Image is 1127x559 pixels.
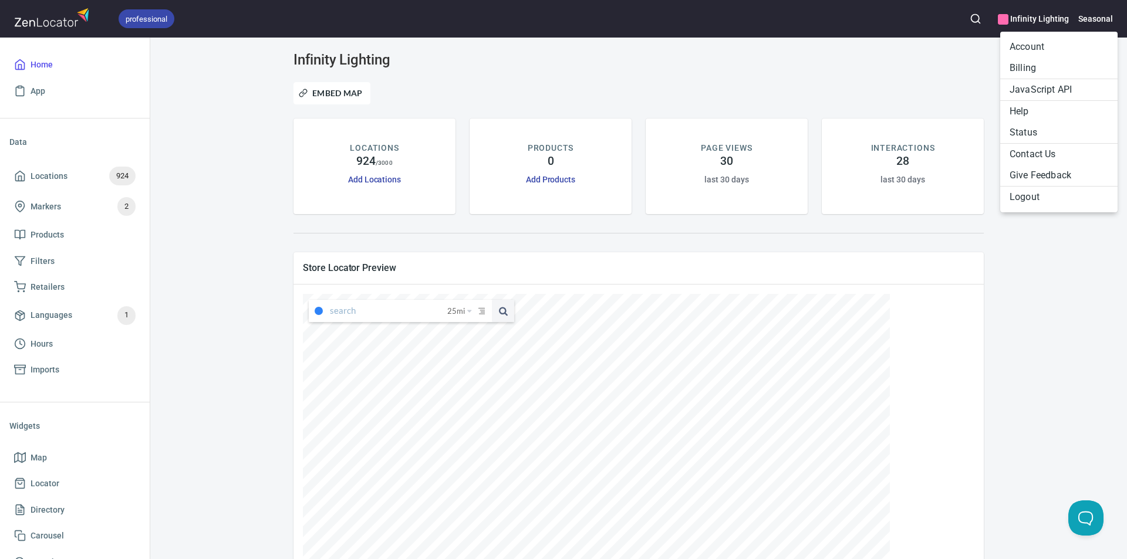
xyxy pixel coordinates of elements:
li: Contact Us [1000,144,1118,165]
a: Status [1000,122,1118,143]
li: Billing [1000,57,1118,79]
li: Give Feedback [1000,165,1118,186]
a: JavaScript API [1000,79,1118,100]
li: Account [1000,36,1118,57]
li: Logout [1000,187,1118,208]
a: Help [1000,101,1118,122]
